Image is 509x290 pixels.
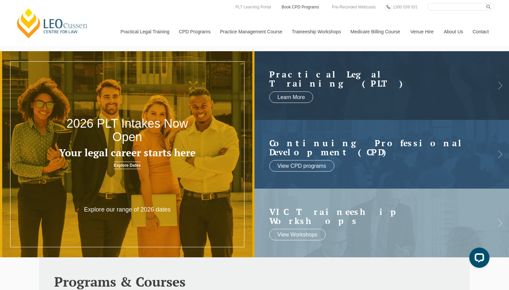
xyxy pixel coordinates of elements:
[269,229,326,240] a: View Workshops
[174,17,215,46] a: CPD Programs
[269,138,481,157] h2: Continuing Professional Development (CPD)
[15,7,90,39] a: [PERSON_NAME] Centre for Law
[269,91,313,103] a: Learn More
[345,17,405,46] a: Medicare Billing Course
[51,117,204,143] h2: 2026 PLT Intakes Now Open
[51,147,204,158] h3: Your legal career starts here
[76,206,178,214] p: Explore our range of 2026 dates
[114,162,141,169] a: Explore Dates
[464,245,492,273] iframe: LiveChat chat widget
[215,17,287,46] a: Practice Management Course
[439,17,468,46] a: About Us
[391,3,419,11] a: 1300 039 031
[330,3,378,11] a: Pre-Recorded Webcasts
[115,17,174,46] a: Practical Legal Training
[234,3,273,11] a: PLT Learning Portal
[54,274,455,289] h2: Programs & Courses
[269,160,334,171] a: View CPD programs
[287,17,345,46] a: Traineeship Workshops
[281,3,319,11] a: Book CPD Programs
[269,138,481,157] a: Continuing ProfessionalDevelopment (CPD)
[468,17,494,46] a: Contact
[269,69,481,88] a: Practical LegalTraining (PLT)
[269,207,481,225] a: VIC Traineeship Workshops
[405,17,439,46] a: Venue Hire
[269,69,481,88] h2: Practical Legal Training (PLT)
[393,5,417,9] span: 1300 039 031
